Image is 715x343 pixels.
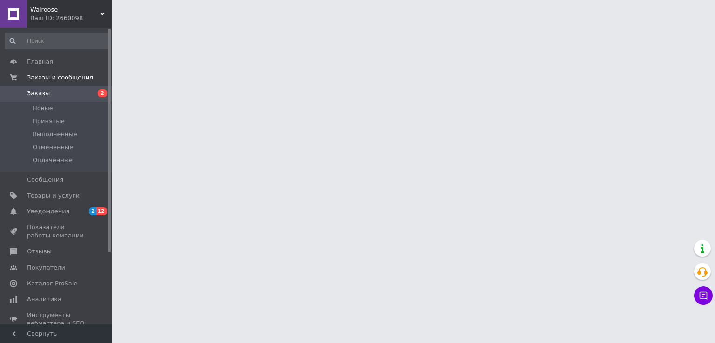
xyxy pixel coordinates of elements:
[33,143,73,152] span: Отмененные
[5,33,110,49] input: Поиск
[27,264,65,272] span: Покупатели
[27,247,52,256] span: Отзывы
[27,295,61,303] span: Аналитика
[30,14,112,22] div: Ваш ID: 2660098
[33,156,73,165] span: Оплаченные
[33,104,53,112] span: Новые
[33,117,65,125] span: Принятые
[98,89,107,97] span: 2
[27,311,86,328] span: Инструменты вебмастера и SEO
[27,58,53,66] span: Главная
[694,286,713,305] button: Чат с покупателем
[27,223,86,240] span: Показатели работы компании
[27,279,77,288] span: Каталог ProSale
[27,73,93,82] span: Заказы и сообщения
[27,207,69,216] span: Уведомления
[27,89,50,98] span: Заказы
[33,130,77,139] span: Выполненные
[30,6,100,14] span: Walroose
[27,176,63,184] span: Сообщения
[96,207,107,215] span: 12
[89,207,96,215] span: 2
[27,191,80,200] span: Товары и услуги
